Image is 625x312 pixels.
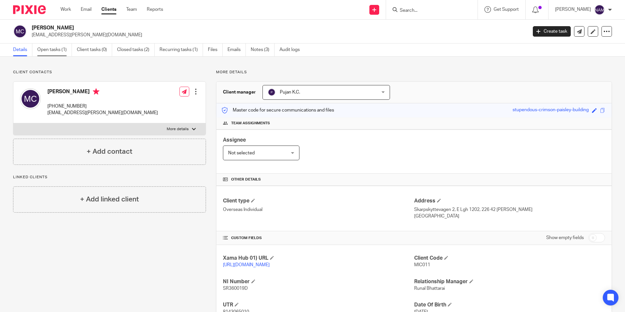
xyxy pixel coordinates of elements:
[414,213,605,219] p: [GEOGRAPHIC_DATA]
[81,6,92,13] a: Email
[555,6,591,13] p: [PERSON_NAME]
[546,234,584,241] label: Show empty fields
[280,90,300,95] span: Pujan K.C.
[167,127,189,132] p: More details
[47,110,158,116] p: [EMAIL_ADDRESS][PERSON_NAME][DOMAIN_NAME]
[414,263,430,267] span: MIC011
[228,43,246,56] a: Emails
[268,88,276,96] img: svg%3E
[221,107,334,113] p: Master code for secure communications and files
[160,43,203,56] a: Recurring tasks (1)
[32,25,425,31] h2: [PERSON_NAME]
[60,6,71,13] a: Work
[13,25,27,38] img: svg%3E
[533,26,571,37] a: Create task
[414,198,605,204] h4: Address
[414,206,605,213] p: Skarpskyttevagen 2, E Lgh 1202, 226 42 [PERSON_NAME]
[87,147,132,157] h4: + Add contact
[47,88,158,96] h4: [PERSON_NAME]
[117,43,155,56] a: Closed tasks (2)
[216,70,612,75] p: More details
[228,151,255,155] span: Not selected
[223,89,256,95] h3: Client manager
[223,235,414,241] h4: CUSTOM FIELDS
[223,302,414,308] h4: UTR
[513,107,589,114] div: stupendous-crimson-paisley-building
[147,6,163,13] a: Reports
[13,70,206,75] p: Client contacts
[414,302,605,308] h4: Date Of Birth
[231,121,270,126] span: Team assignments
[251,43,275,56] a: Notes (3)
[20,88,41,109] img: svg%3E
[223,198,414,204] h4: Client type
[77,43,112,56] a: Client tasks (0)
[101,6,116,13] a: Clients
[494,7,519,12] span: Get Support
[223,263,270,267] a: [URL][DOMAIN_NAME]
[37,43,72,56] a: Open tasks (1)
[32,32,523,38] p: [EMAIL_ADDRESS][PERSON_NAME][DOMAIN_NAME]
[223,255,414,262] h4: Xama Hub 01) URL
[80,194,139,204] h4: + Add linked client
[223,278,414,285] h4: NI Number
[126,6,137,13] a: Team
[93,88,99,95] i: Primary
[223,137,246,143] span: Assignee
[231,177,261,182] span: Other details
[13,43,32,56] a: Details
[47,103,158,110] p: [PHONE_NUMBER]
[594,5,605,15] img: svg%3E
[13,5,46,14] img: Pixie
[13,175,206,180] p: Linked clients
[414,278,605,285] h4: Relationship Manager
[414,255,605,262] h4: Client Code
[223,206,414,213] p: Overseas Individual
[208,43,223,56] a: Files
[279,43,305,56] a: Audit logs
[399,8,458,14] input: Search
[414,286,445,291] span: Runal Bhattarai
[223,286,248,291] span: SR360019D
